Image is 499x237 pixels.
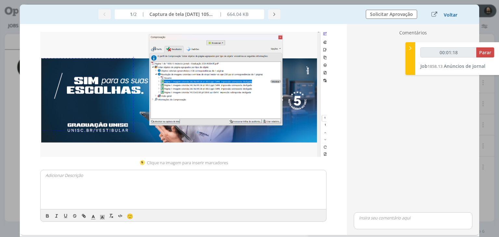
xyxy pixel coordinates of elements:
[351,29,475,39] div: Comentários
[98,212,107,220] span: Cor de Fundo
[125,212,134,220] button: 🙂
[476,47,494,57] button: Parar
[89,212,98,220] span: Cor do Texto
[428,63,442,69] span: 1858.13
[444,63,485,69] span: Anúncios de jornal
[420,63,485,69] a: Job1858.13Anúncios de jornal
[139,159,146,166] img: pin-yellow.svg
[127,213,133,220] span: 🙂
[479,49,491,56] span: Parar
[147,160,228,166] div: Clique na imagem para inserir marcadores
[40,32,326,157] img: 1756821712_1540aa_captura_de_tela_20250902_105913.png
[20,5,479,237] div: dialog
